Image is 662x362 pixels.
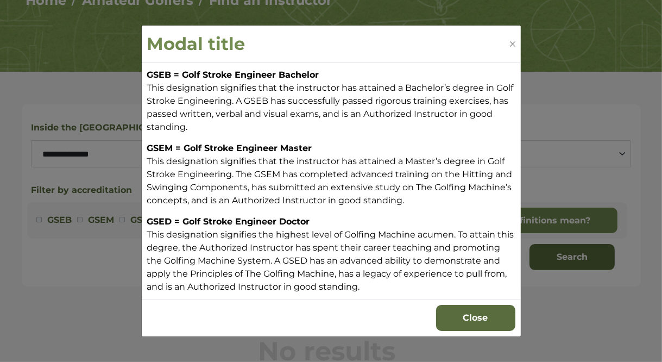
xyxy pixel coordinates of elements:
[147,215,515,294] p: This designation signifies the highest level of Golfing Machine acumen. To attain this degree, th...
[147,143,312,153] strong: GSEM = Golf Stroke Engineer Master
[147,31,245,57] h2: Modal title
[147,142,515,207] p: This designation signifies that the instructor has attained a Master’s degree in Golf Stroke Engi...
[436,305,515,331] button: Close
[147,70,319,80] strong: GSEB = Golf Stroke Engineer Bachelor
[507,39,518,49] button: Close
[147,68,515,134] p: This designation signifies that the instructor has attained a Bachelor’s degree in Golf Stroke En...
[147,216,310,227] strong: GSED = Golf Stroke Engineer Doctor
